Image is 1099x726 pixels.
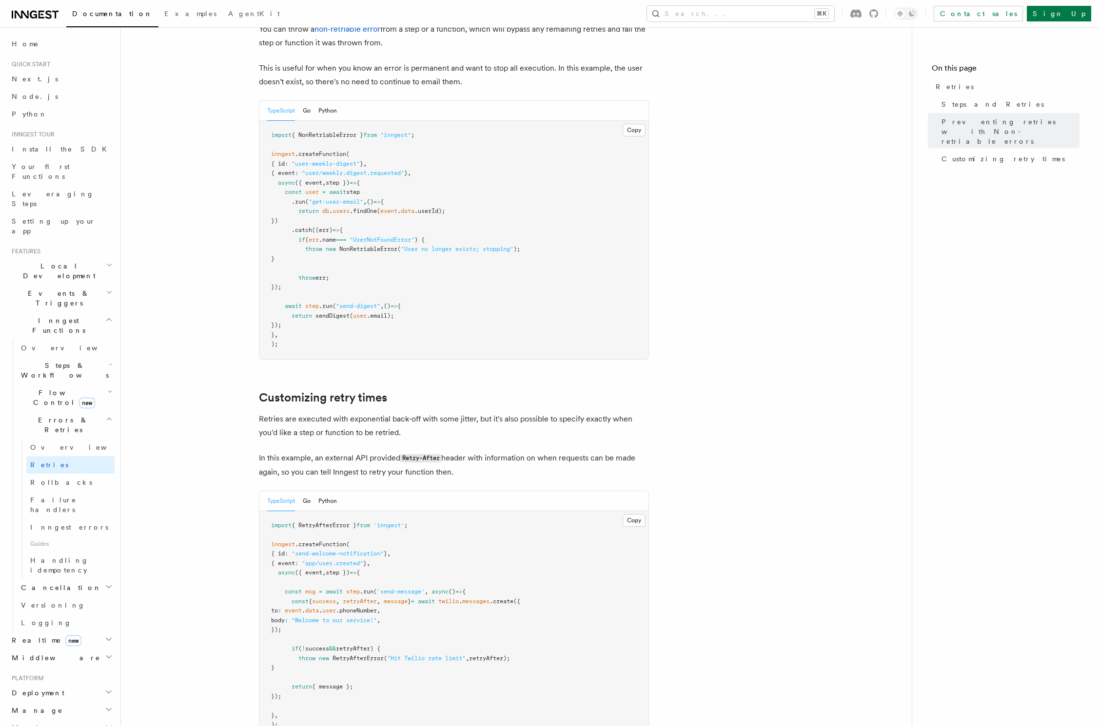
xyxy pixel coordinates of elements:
[298,208,319,214] span: return
[278,569,295,576] span: async
[397,208,401,214] span: .
[30,461,68,469] span: Retries
[12,163,70,180] span: Your first Functions
[8,684,115,702] button: Deployment
[384,303,391,309] span: ()
[271,550,285,557] span: { id
[79,398,95,408] span: new
[346,588,360,595] span: step
[305,303,319,309] span: step
[12,39,39,49] span: Home
[319,303,333,309] span: .run
[285,588,302,595] span: const
[418,598,435,605] span: await
[815,9,828,19] kbd: ⌘K
[404,522,408,529] span: ;
[932,78,1079,96] a: Retries
[158,3,222,26] a: Examples
[513,246,520,252] span: );
[462,588,466,595] span: {
[8,158,115,185] a: Your first Functions
[356,522,370,529] span: from
[387,550,391,557] span: ,
[12,110,47,118] span: Python
[380,132,411,138] span: "inngest"
[271,626,281,633] span: });
[380,303,384,309] span: ,
[333,208,350,214] span: users
[336,236,346,243] span: ===
[8,131,55,138] span: Inngest tour
[377,588,425,595] span: 'send-message'
[326,569,350,576] span: step })
[326,588,343,595] span: await
[326,246,336,252] span: new
[932,62,1079,78] h4: On this page
[8,635,81,645] span: Realtime
[401,246,513,252] span: "User no longer exists; stopping"
[17,361,109,380] span: Steps & Workflows
[271,712,275,719] span: }
[318,101,337,121] button: Python
[303,491,311,511] button: Go
[8,212,115,240] a: Setting up your app
[228,10,280,18] span: AgentKit
[387,655,466,662] span: "Hit Twilio rate limit"
[938,150,1079,168] a: Customizing retry times
[8,706,63,715] span: Manage
[305,588,315,595] span: msg
[292,160,360,167] span: "user-weekly-digest"
[346,151,350,157] span: (
[21,601,85,609] span: Versioning
[8,88,115,105] a: Node.js
[490,598,513,605] span: .create
[26,491,115,518] a: Failure handlers
[292,312,312,319] span: return
[292,645,298,652] span: if
[305,246,322,252] span: throw
[647,6,834,21] button: Search...⌘K
[17,411,115,439] button: Errors & Retries
[17,384,115,411] button: Flow Controlnew
[8,674,44,682] span: Platform
[319,655,329,662] span: new
[462,598,490,605] span: messages
[271,522,292,529] span: import
[72,10,153,18] span: Documentation
[309,598,312,605] span: {
[938,96,1079,113] a: Steps and Retries
[12,190,94,208] span: Leveraging Steps
[26,439,115,456] a: Overview
[12,217,96,235] span: Setting up your app
[438,598,459,605] span: twilio
[315,312,350,319] span: sendDigest
[894,8,918,19] button: Toggle dark mode
[303,101,311,121] button: Go
[295,151,346,157] span: .createFunction
[17,596,115,614] a: Versioning
[384,598,408,605] span: message
[298,645,302,652] span: (
[292,227,312,233] span: .catch
[384,550,387,557] span: }
[329,208,333,214] span: .
[363,132,377,138] span: from
[623,514,646,527] button: Copy
[305,236,309,243] span: (
[259,22,649,50] p: You can throw a from a step or a function, which will bypass any remaining retries and fail the s...
[292,617,377,624] span: "Welcome to our service!"
[8,105,115,123] a: Python
[377,208,380,214] span: (
[329,189,346,195] span: await
[346,189,360,195] span: step
[404,170,408,176] span: }
[271,217,278,224] span: })
[350,179,356,186] span: =>
[271,560,295,567] span: { event
[12,93,58,100] span: Node.js
[322,607,336,614] span: user
[302,560,363,567] span: "app/user.created"
[259,412,649,439] p: Retries are executed with exponential back-off with some jitter, but it's also possible to specif...
[391,303,397,309] span: =>
[302,607,305,614] span: .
